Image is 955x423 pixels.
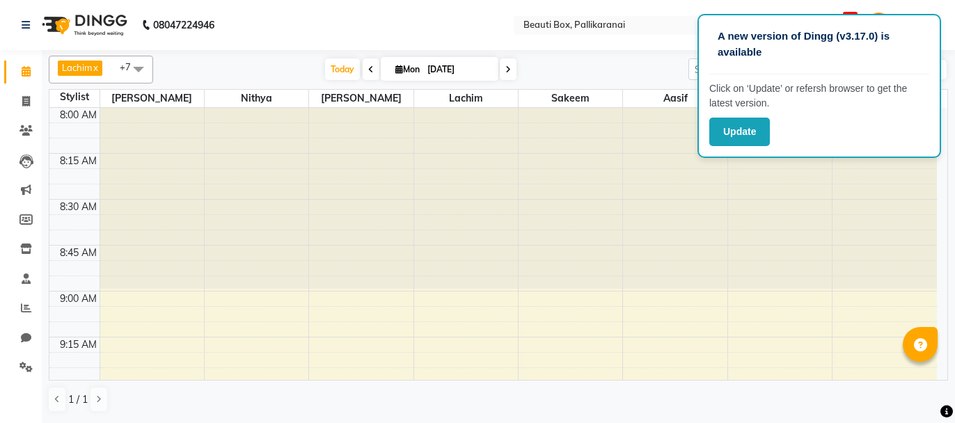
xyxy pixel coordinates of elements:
[843,12,858,22] span: 542
[57,246,100,260] div: 8:45 AM
[709,81,929,111] p: Click on ‘Update’ or refersh browser to get the latest version.
[688,58,810,80] input: Search Appointment
[68,392,88,407] span: 1 / 1
[392,64,423,74] span: Mon
[92,62,98,73] a: x
[57,154,100,168] div: 8:15 AM
[57,292,100,306] div: 9:00 AM
[718,29,921,60] p: A new version of Dingg (v3.17.0) is available
[153,6,214,45] b: 08047224946
[423,59,493,80] input: 2025-09-01
[57,200,100,214] div: 8:30 AM
[623,90,727,107] span: Aasif
[205,90,308,107] span: Nithya
[100,90,204,107] span: [PERSON_NAME]
[325,58,360,80] span: Today
[867,13,891,37] img: Admin
[519,90,622,107] span: Sakeem
[35,6,131,45] img: logo
[49,90,100,104] div: Stylist
[414,90,518,107] span: Lachim
[57,337,100,352] div: 9:15 AM
[62,62,92,73] span: Lachim
[309,90,413,107] span: [PERSON_NAME]
[709,118,770,146] button: Update
[57,108,100,122] div: 8:00 AM
[897,367,941,409] iframe: chat widget
[120,61,141,72] span: +7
